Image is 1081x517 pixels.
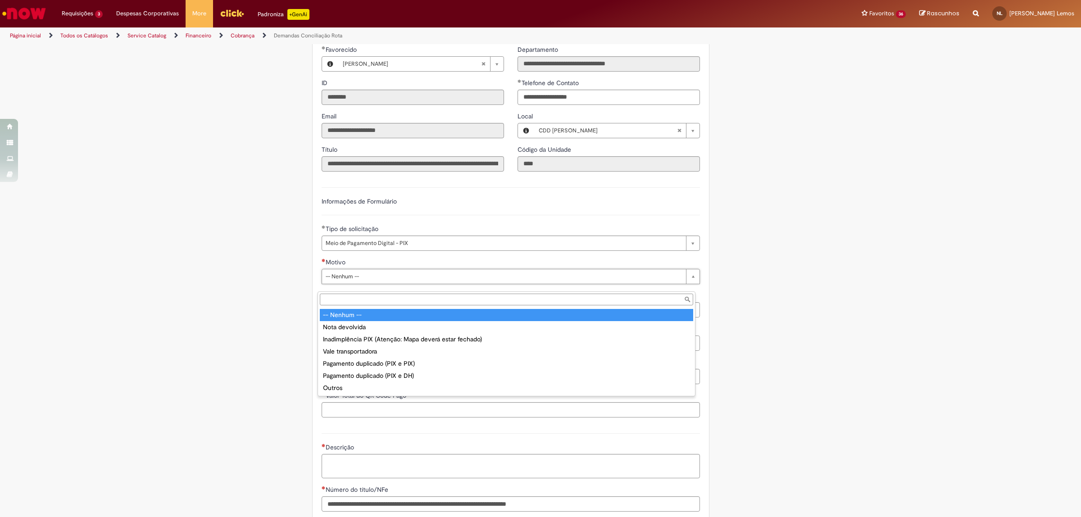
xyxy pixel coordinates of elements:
ul: Motivo [318,307,695,396]
div: -- Nenhum -- [320,309,693,321]
div: Pagamento duplicado (PIX e PIX) [320,358,693,370]
div: Outros [320,382,693,394]
div: Pagamento duplicado (PIX e DH) [320,370,693,382]
div: Vale transportadora [320,345,693,358]
div: Inadimplência PIX (Atenção: Mapa deverá estar fechado) [320,333,693,345]
div: Nota devolvida [320,321,693,333]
